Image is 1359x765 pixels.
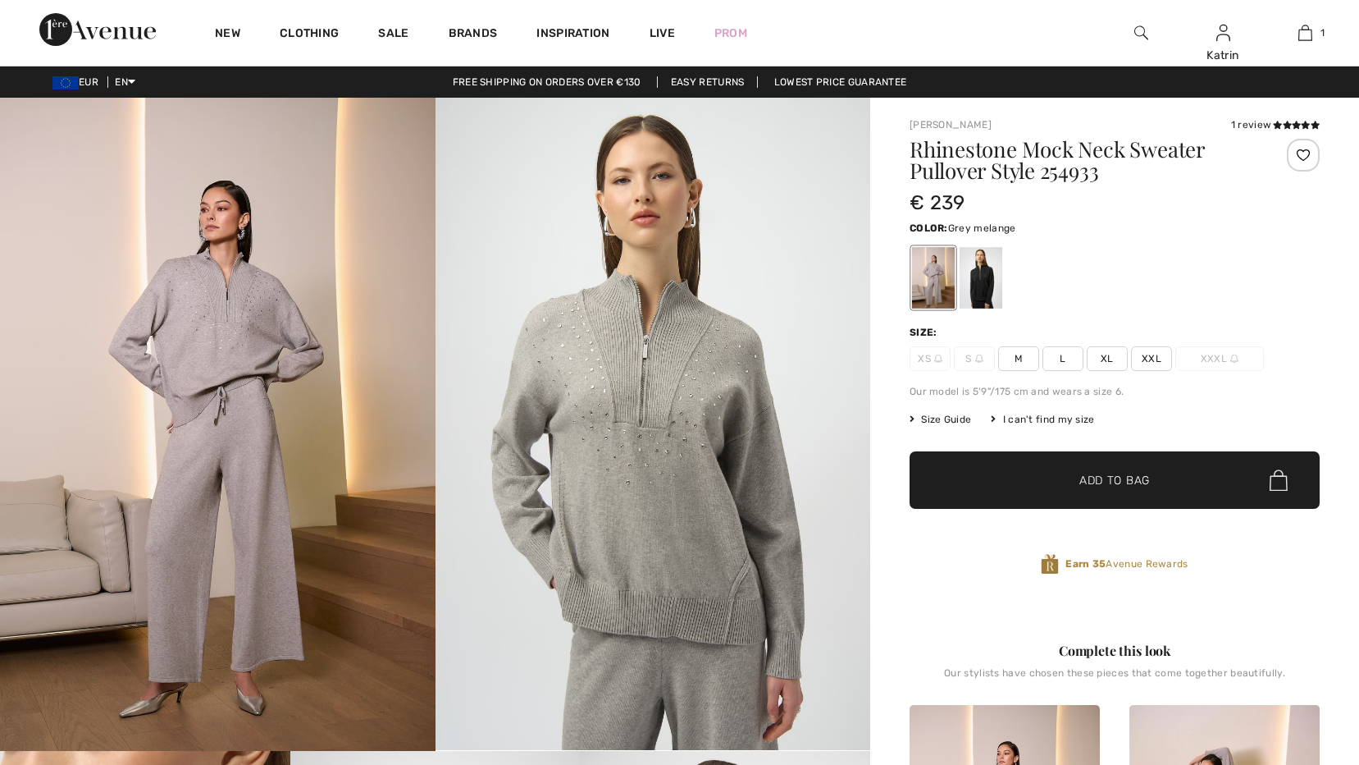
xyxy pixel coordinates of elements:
[954,346,995,371] span: S
[1298,23,1312,43] img: My Bag
[378,26,408,44] a: Sale
[449,26,498,44] a: Brands
[436,98,871,750] img: Rhinestone Mock Neck Sweater Pullover Style 254933. 2
[280,26,339,44] a: Clothing
[910,222,948,234] span: Color:
[991,412,1094,427] div: I can't find my size
[910,139,1252,181] h1: Rhinestone Mock Neck Sweater Pullover Style 254933
[1183,47,1263,64] div: Katrin
[650,25,675,42] a: Live
[910,412,971,427] span: Size Guide
[657,76,759,88] a: Easy Returns
[1320,25,1325,40] span: 1
[536,26,609,44] span: Inspiration
[761,76,920,88] a: Lowest Price Guarantee
[910,451,1320,509] button: Add to Bag
[1265,23,1345,43] a: 1
[948,222,1016,234] span: Grey melange
[934,355,942,363] img: ring-m.svg
[1230,355,1238,363] img: ring-m.svg
[215,26,240,44] a: New
[1231,117,1320,132] div: 1 review
[1175,346,1264,371] span: XXXL
[1042,346,1083,371] span: L
[1041,553,1059,575] img: Avenue Rewards
[52,76,105,88] span: EUR
[1087,346,1128,371] span: XL
[1131,346,1172,371] span: XXL
[910,384,1320,399] div: Our model is 5'9"/175 cm and wears a size 6.
[440,76,654,88] a: Free shipping on orders over €130
[1079,472,1150,489] span: Add to Bag
[910,346,951,371] span: XS
[1216,25,1230,40] a: Sign In
[1134,23,1148,43] img: search the website
[910,191,965,214] span: € 239
[912,247,955,309] div: Grey melange
[52,76,79,89] img: Euro
[910,641,1320,661] div: Complete this look
[714,25,747,42] a: Prom
[1065,558,1106,570] strong: Earn 35
[910,325,941,340] div: Size:
[1270,470,1288,491] img: Bag.svg
[960,247,1002,309] div: Black
[115,76,135,88] span: EN
[910,667,1320,692] div: Our stylists have chosen these pieces that come together beautifully.
[998,346,1039,371] span: M
[1065,557,1188,571] span: Avenue Rewards
[1216,23,1230,43] img: My Info
[39,13,156,46] img: 1ère Avenue
[975,355,983,363] img: ring-m.svg
[1255,642,1343,683] iframe: Opens a widget where you can chat to one of our agents
[910,119,992,131] a: [PERSON_NAME]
